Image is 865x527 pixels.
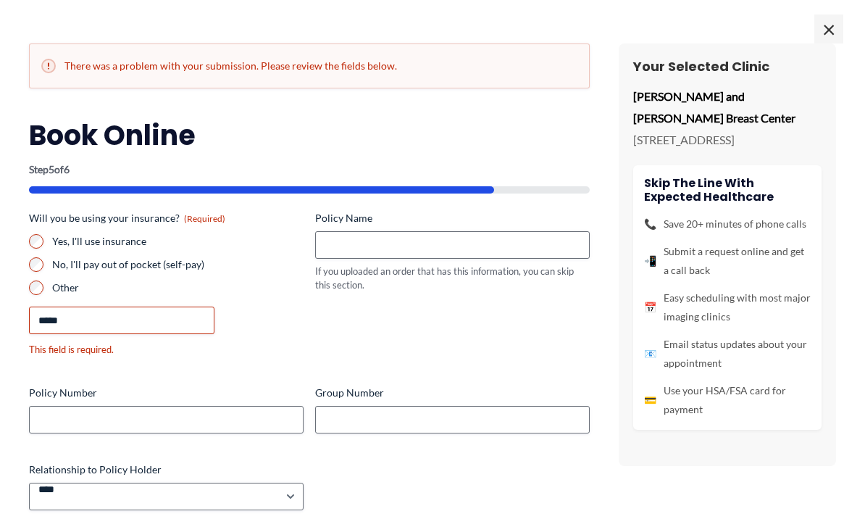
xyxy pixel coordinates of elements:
label: No, I'll pay out of pocket (self-pay) [52,257,304,272]
h2: Book Online [29,117,590,153]
span: 📧 [644,344,656,363]
div: If you uploaded an order that has this information, you can skip this section. [315,265,590,291]
li: Submit a request online and get a call back [644,242,811,280]
li: Save 20+ minutes of phone calls [644,215,811,233]
h3: Your Selected Clinic [633,58,822,75]
span: 6 [64,163,70,175]
li: Use your HSA/FSA card for payment [644,381,811,419]
input: Other Choice, please specify [29,307,214,334]
span: 💳 [644,391,656,410]
h4: Skip the line with Expected Healthcare [644,176,811,204]
p: Step of [29,165,590,175]
li: Email status updates about your appointment [644,335,811,373]
span: 📲 [644,252,656,270]
h2: There was a problem with your submission. Please review the fields below. [41,59,577,73]
li: Easy scheduling with most major imaging clinics [644,289,811,326]
span: 📅 [644,298,656,317]
label: Yes, I'll use insurance [52,234,304,249]
legend: Will you be using your insurance? [29,211,225,225]
label: Group Number [315,386,590,400]
span: × [814,14,843,43]
div: This field is required. [29,343,304,357]
label: Relationship to Policy Holder [29,462,304,477]
p: [STREET_ADDRESS] [633,129,822,151]
span: 📞 [644,215,656,233]
p: [PERSON_NAME] and [PERSON_NAME] Breast Center [633,86,822,128]
label: Other [52,281,304,295]
span: 5 [49,163,54,175]
label: Policy Name [315,211,590,225]
label: Policy Number [29,386,304,400]
span: (Required) [184,213,225,224]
